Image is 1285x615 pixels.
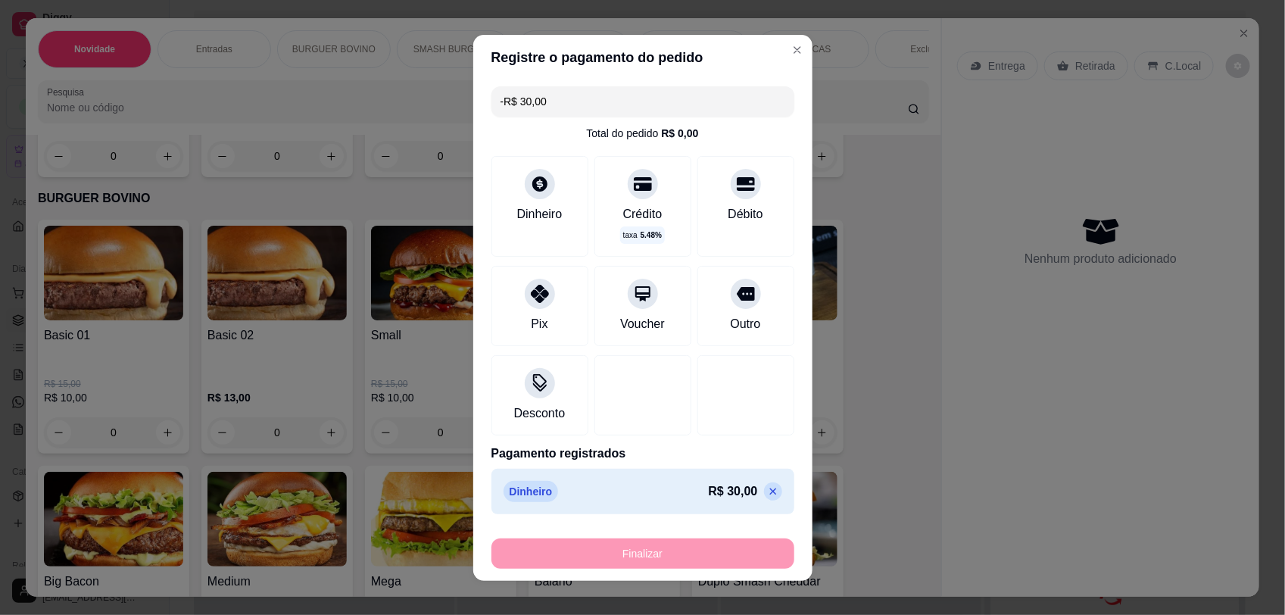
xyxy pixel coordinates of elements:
[501,86,785,117] input: Ex.: hambúrguer de cordeiro
[504,481,559,502] p: Dinheiro
[473,35,812,80] header: Registre o pagamento do pedido
[709,482,758,501] p: R$ 30,00
[620,315,665,333] div: Voucher
[586,126,698,141] div: Total do pedido
[661,126,698,141] div: R$ 0,00
[491,445,794,463] p: Pagamento registrados
[728,205,763,223] div: Débito
[785,38,809,62] button: Close
[623,205,663,223] div: Crédito
[514,404,566,423] div: Desconto
[641,229,662,241] span: 5.48 %
[623,229,662,241] p: taxa
[517,205,563,223] div: Dinheiro
[531,315,547,333] div: Pix
[730,315,760,333] div: Outro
